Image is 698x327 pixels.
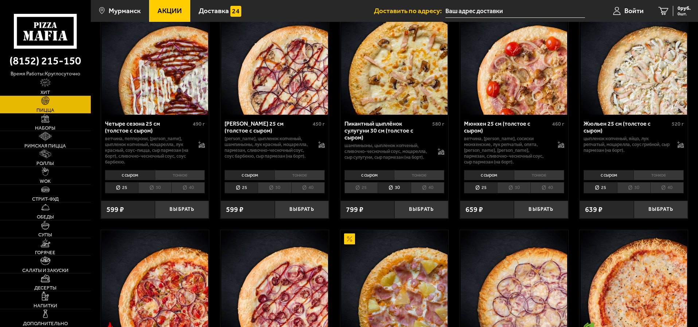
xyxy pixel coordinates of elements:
[32,197,59,201] span: Стрит-фуд
[40,90,50,95] span: Хит
[230,6,241,17] img: 15daf4d41897b9f0e9f617042186c801.svg
[678,12,691,16] span: 0 шт.
[105,136,191,165] p: ветчина, пепперони, [PERSON_NAME], цыпленок копченый, моцарелла, лук красный, соус-пицца, сыр пар...
[105,170,155,180] li: с сыром
[221,8,328,115] img: Чикен Барбекю 25 см (толстое с сыром)
[633,170,684,180] li: тонкое
[580,8,688,115] a: Жюльен 25 см (толстое с сыром)
[394,201,448,218] button: Выбрать
[138,182,171,193] li: 30
[465,206,483,213] span: 659 ₽
[24,143,66,148] span: Римская пицца
[274,170,325,180] li: тонкое
[581,8,687,115] img: Жюльен 25 см (толстое с сыром)
[341,8,448,115] img: Пикантный цыплёнок сулугуни 30 см (толстое с сыром)
[464,120,550,134] div: Мюнхен 25 см (толстое с сыром)
[464,182,497,193] li: 25
[225,136,311,159] p: [PERSON_NAME], цыпленок копченый, шампиньоны, лук красный, моцарелла, пармезан, сливочно-чесночны...
[193,121,205,127] span: 490 г
[38,232,52,237] span: Супы
[617,182,650,193] li: 30
[225,120,311,134] div: [PERSON_NAME] 25 см (толстое с сыром)
[461,8,567,115] img: Мюнхен 25 см (толстое с сыром)
[374,7,445,14] span: Доставить по адресу:
[346,206,363,213] span: 799 ₽
[650,182,684,193] li: 40
[624,7,644,14] span: Войти
[678,6,691,11] span: 0 руб.
[36,161,54,166] span: Роллы
[34,285,56,290] span: Десерты
[464,136,550,165] p: ветчина, [PERSON_NAME], сосиски мюнхенские, лук репчатый, опята, [PERSON_NAME], [PERSON_NAME], па...
[275,201,329,218] button: Выбрать
[22,268,69,273] span: Салаты и закуски
[37,214,54,219] span: Обеды
[460,8,568,115] a: Мюнхен 25 см (толстое с сыром)
[155,170,205,180] li: тонкое
[36,108,54,113] span: Пицца
[291,182,325,193] li: 40
[35,126,55,130] span: Наборы
[514,170,564,180] li: тонкое
[394,170,444,180] li: тонкое
[552,121,564,127] span: 460 г
[157,7,182,14] span: Акции
[464,170,514,180] li: с сыром
[155,201,209,218] button: Выбрать
[514,201,568,218] button: Выбрать
[101,8,209,115] a: Четыре сезона 25 см (толстое с сыром)
[584,182,617,193] li: 25
[40,179,51,184] span: WOK
[585,206,603,213] span: 639 ₽
[411,182,444,193] li: 40
[634,201,688,218] button: Выбрать
[225,170,274,180] li: с сыром
[258,182,291,193] li: 30
[106,206,124,213] span: 599 ₽
[313,121,325,127] span: 450 г
[109,7,141,14] span: Мурманск
[344,143,431,160] p: шампиньоны, цыпленок копченый, сливочно-чесночный соус, моцарелла, сыр сулугуни, сыр пармезан (на...
[23,321,68,326] span: Дополнительно
[340,8,449,115] a: Пикантный цыплёнок сулугуни 30 см (толстое с сыром)
[344,170,394,180] li: с сыром
[221,8,329,115] a: Чикен Барбекю 25 см (толстое с сыром)
[432,121,444,127] span: 580 г
[105,182,138,193] li: 25
[199,7,229,14] span: Доставка
[344,233,355,244] img: Акционный
[171,182,205,193] li: 40
[344,182,378,193] li: 25
[226,206,243,213] span: 599 ₽
[344,120,431,141] div: Пикантный цыплёнок сулугуни 30 см (толстое с сыром)
[672,121,684,127] span: 520 г
[584,120,670,134] div: Жюльен 25 см (толстое с сыром)
[584,136,670,153] p: цыпленок копченый, яйцо, лук репчатый, моцарелла, соус грибной, сыр пармезан (на борт).
[34,303,57,308] span: Напитки
[530,182,564,193] li: 40
[35,250,55,255] span: Горячее
[102,8,208,115] img: Четыре сезона 25 см (толстое с сыром)
[105,120,191,134] div: Четыре сезона 25 см (толстое с сыром)
[497,182,530,193] li: 30
[445,4,585,18] input: Ваш адрес доставки
[584,170,633,180] li: с сыром
[378,182,411,193] li: 30
[225,182,258,193] li: 25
